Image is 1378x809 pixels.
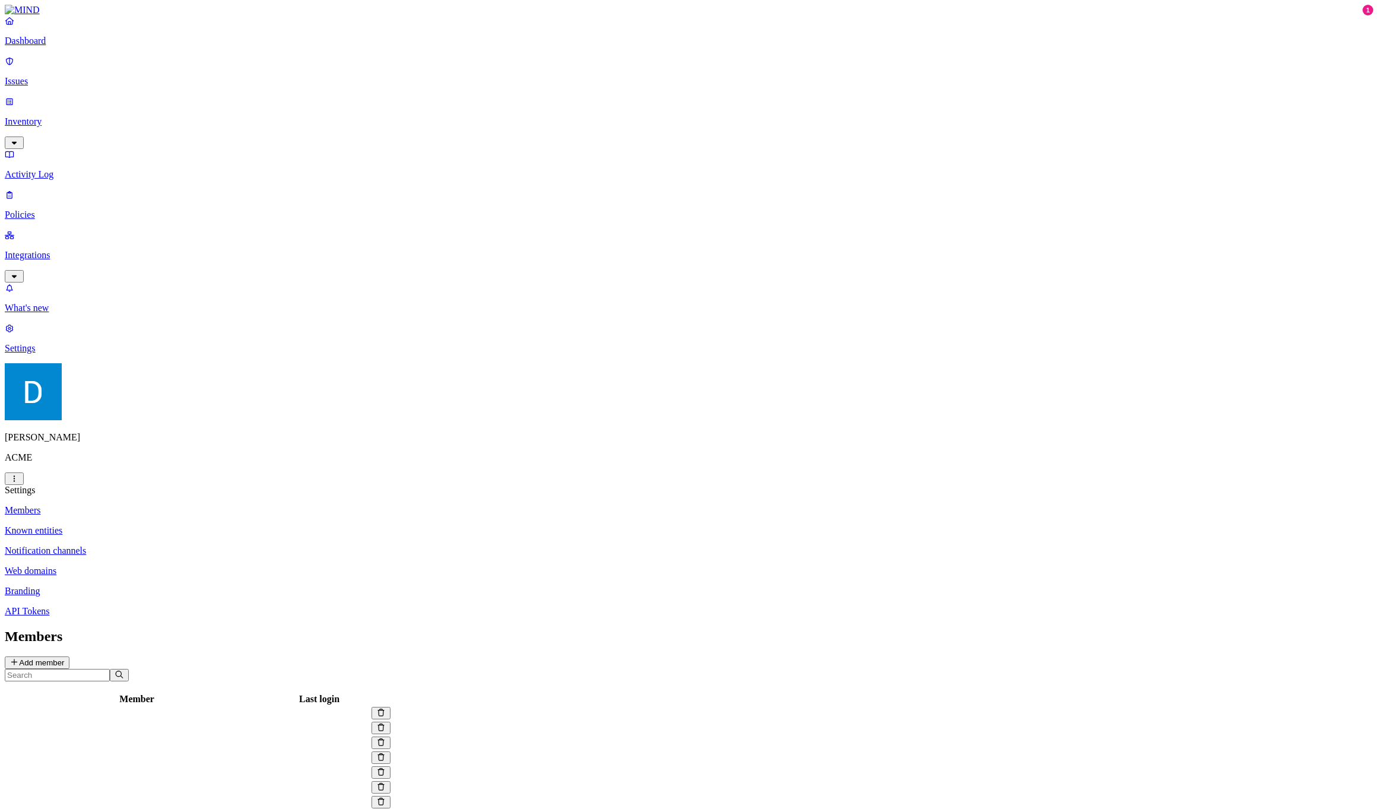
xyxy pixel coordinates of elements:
button: Add member [5,656,69,669]
a: Inventory [5,96,1373,147]
a: Branding [5,586,1373,597]
p: [PERSON_NAME] [5,432,1373,443]
p: Integrations [5,250,1373,261]
img: MIND [5,5,40,15]
a: What's new [5,283,1373,313]
p: Settings [5,343,1373,354]
div: Last login [269,694,369,705]
a: Issues [5,56,1373,87]
div: Member [7,694,267,705]
img: Daniel Golshani [5,363,62,420]
p: Policies [5,210,1373,220]
p: What's new [5,303,1373,313]
a: Web domains [5,566,1373,576]
a: Settings [5,323,1373,354]
a: Members [5,505,1373,516]
p: Inventory [5,116,1373,127]
a: API Tokens [5,606,1373,617]
a: Dashboard [5,15,1373,46]
a: Activity Log [5,149,1373,180]
input: Search [5,669,110,681]
div: Settings [5,485,1373,496]
a: Known entities [5,525,1373,536]
a: MIND [5,5,1373,15]
p: ACME [5,452,1373,463]
p: Dashboard [5,36,1373,46]
p: Activity Log [5,169,1373,180]
div: 1 [1363,5,1373,15]
a: Policies [5,189,1373,220]
a: Notification channels [5,545,1373,556]
a: Integrations [5,230,1373,281]
h2: Members [5,629,1373,645]
p: Issues [5,76,1373,87]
